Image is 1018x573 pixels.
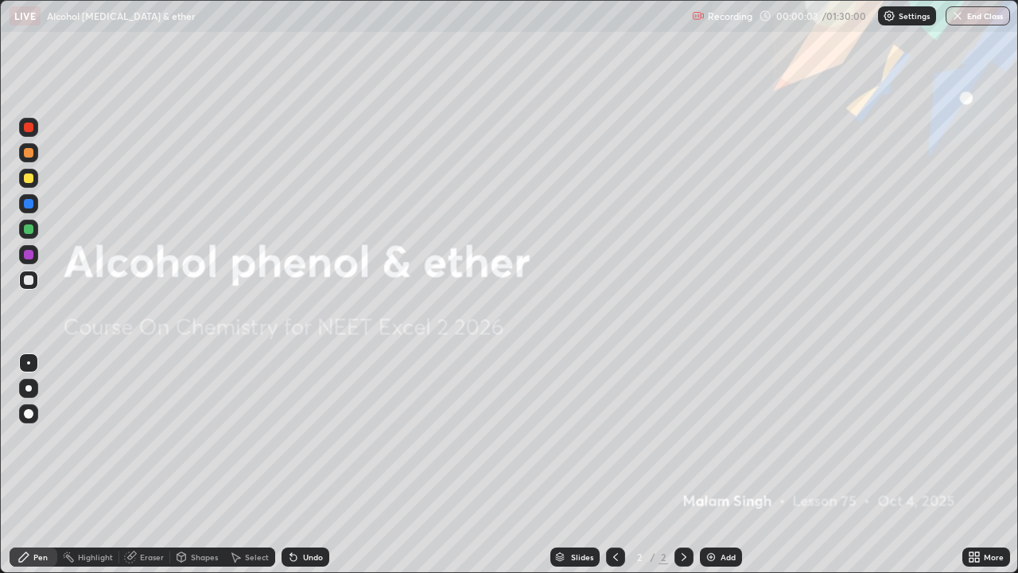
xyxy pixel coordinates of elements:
div: Undo [303,553,323,561]
button: End Class [946,6,1010,25]
div: Highlight [78,553,113,561]
img: add-slide-button [705,551,717,563]
div: Pen [33,553,48,561]
img: end-class-cross [951,10,964,22]
div: 2 [631,552,647,562]
p: LIVE [14,10,36,22]
div: Select [245,553,269,561]
p: Alcohol [MEDICAL_DATA] & ether [47,10,195,22]
div: Slides [571,553,593,561]
div: 2 [659,550,668,564]
div: More [984,553,1004,561]
p: Settings [899,12,930,20]
img: class-settings-icons [883,10,896,22]
div: Shapes [191,553,218,561]
div: Add [721,553,736,561]
div: Eraser [140,553,164,561]
div: / [651,552,655,562]
img: recording.375f2c34.svg [692,10,705,22]
p: Recording [708,10,752,22]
